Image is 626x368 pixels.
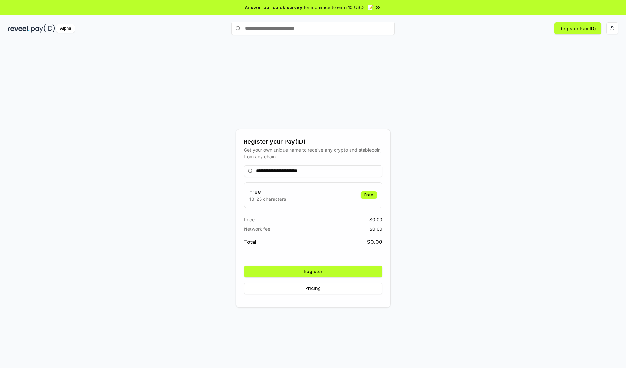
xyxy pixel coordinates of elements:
[8,24,30,33] img: reveel_dark
[369,216,382,223] span: $ 0.00
[369,226,382,232] span: $ 0.00
[361,191,377,199] div: Free
[245,4,302,11] span: Answer our quick survey
[367,238,382,246] span: $ 0.00
[249,188,286,196] h3: Free
[249,196,286,202] p: 13-25 characters
[304,4,373,11] span: for a chance to earn 10 USDT 📝
[244,146,382,160] div: Get your own unique name to receive any crypto and stablecoin, from any chain
[244,238,256,246] span: Total
[244,266,382,277] button: Register
[244,137,382,146] div: Register your Pay(ID)
[554,22,601,34] button: Register Pay(ID)
[56,24,75,33] div: Alpha
[244,283,382,294] button: Pricing
[244,226,270,232] span: Network fee
[31,24,55,33] img: pay_id
[244,216,255,223] span: Price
